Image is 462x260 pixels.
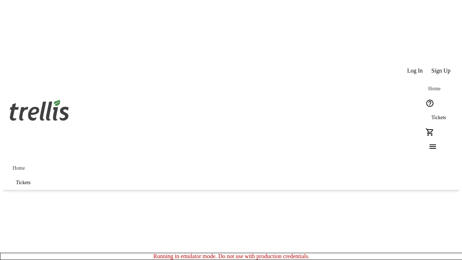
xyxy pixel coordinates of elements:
[431,68,450,74] span: Sign Up
[428,86,440,92] span: Home
[7,92,71,128] img: Orient E2E Organization PPp3Rdr7N0's Logo
[423,96,437,110] button: Help
[423,110,455,125] a: Tickets
[13,165,25,171] span: Home
[423,125,437,139] button: Cart
[427,64,455,78] button: Sign Up
[423,139,437,154] button: Menu
[423,82,446,96] a: Home
[403,64,427,78] button: Log In
[407,68,423,74] span: Log In
[16,180,31,186] span: Tickets
[431,115,446,121] span: Tickets
[7,161,30,175] a: Home
[7,175,39,190] a: Tickets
